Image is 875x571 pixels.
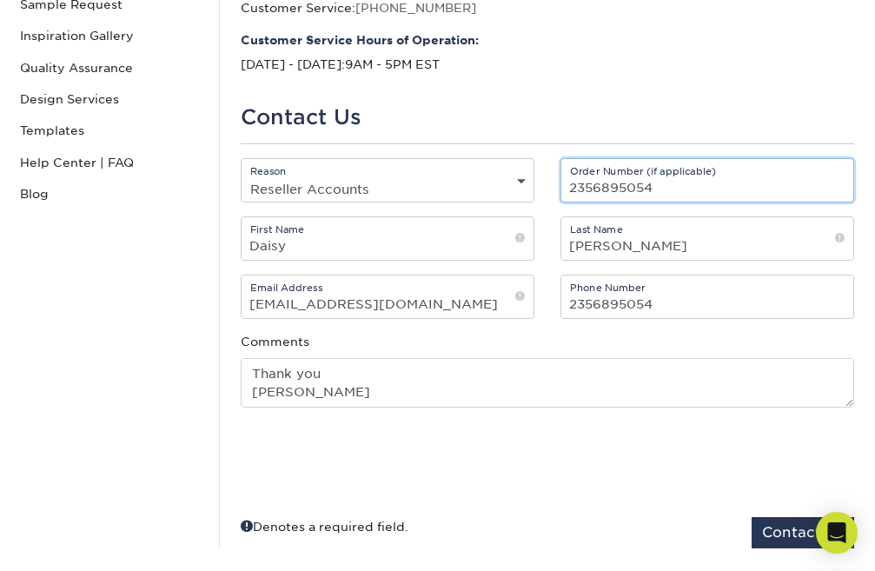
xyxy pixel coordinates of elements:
span: [DATE] - [DATE]: [241,57,345,71]
label: Comments [241,333,309,350]
a: Quality Assurance [13,52,206,83]
a: Blog [13,178,206,209]
a: [PHONE_NUMBER] [355,1,476,15]
iframe: Google Customer Reviews [4,518,148,565]
div: Open Intercom Messenger [816,512,858,554]
a: Design Services [13,83,206,115]
button: Contact Us [752,517,854,548]
a: Inspiration Gallery [13,20,206,51]
strong: Customer Service Hours of Operation: [241,31,854,49]
div: Denotes a required field. [241,517,408,535]
a: Help Center | FAQ [13,147,206,178]
p: 9AM - 5PM EST [241,31,854,74]
iframe: reCAPTCHA [590,428,823,488]
h1: Contact Us [241,105,854,130]
a: Templates [13,115,206,146]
